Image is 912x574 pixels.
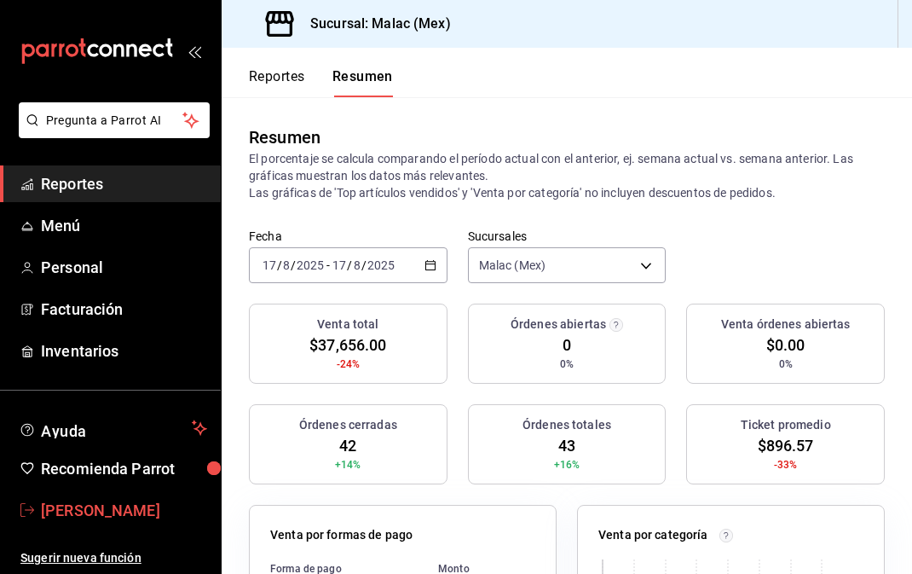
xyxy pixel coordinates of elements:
input: ---- [367,258,395,272]
input: -- [282,258,291,272]
h3: Órdenes totales [522,416,611,434]
input: -- [262,258,277,272]
input: -- [332,258,347,272]
button: Reportes [249,68,305,97]
span: +14% [335,457,361,473]
span: 43 [558,434,575,457]
span: Menú [41,214,207,237]
span: $37,656.00 [309,333,386,357]
span: Pregunta a Parrot AI [46,112,183,130]
span: 0% [560,357,574,372]
h3: Órdenes abiertas [511,316,606,333]
span: 0 [563,333,571,357]
label: Fecha [249,230,447,242]
span: Recomienda Parrot [41,457,207,480]
p: Venta por categoría [598,526,708,544]
button: Pregunta a Parrot AI [19,102,210,138]
h3: Venta total [317,316,378,333]
span: / [291,258,296,272]
h3: Venta órdenes abiertas [721,316,851,333]
span: / [361,258,367,272]
span: / [347,258,352,272]
span: Facturación [41,298,207,321]
h3: Sucursal: Malac (Mex) [297,14,451,34]
span: -33% [774,457,798,473]
span: Ayuda [41,418,185,438]
h3: Órdenes cerradas [299,416,397,434]
div: navigation tabs [249,68,393,97]
input: ---- [296,258,325,272]
span: 0% [779,357,793,372]
span: Sugerir nueva función [20,549,207,567]
p: Venta por formas de pago [270,526,413,544]
span: 42 [339,434,356,457]
span: [PERSON_NAME] [41,499,207,522]
p: El porcentaje se calcula comparando el período actual con el anterior, ej. semana actual vs. sema... [249,150,885,201]
h3: Ticket promedio [741,416,831,434]
label: Sucursales [468,230,667,242]
input: -- [353,258,361,272]
button: open_drawer_menu [188,44,201,58]
span: -24% [337,357,361,372]
div: Resumen [249,125,320,150]
span: Reportes [41,172,207,195]
a: Pregunta a Parrot AI [12,124,210,142]
span: Personal [41,256,207,279]
span: Inventarios [41,339,207,362]
span: / [277,258,282,272]
span: Malac (Mex) [479,257,545,274]
span: $0.00 [766,333,805,357]
span: $896.57 [758,434,814,457]
span: +16% [554,457,580,473]
button: Resumen [332,68,393,97]
span: - [326,258,330,272]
